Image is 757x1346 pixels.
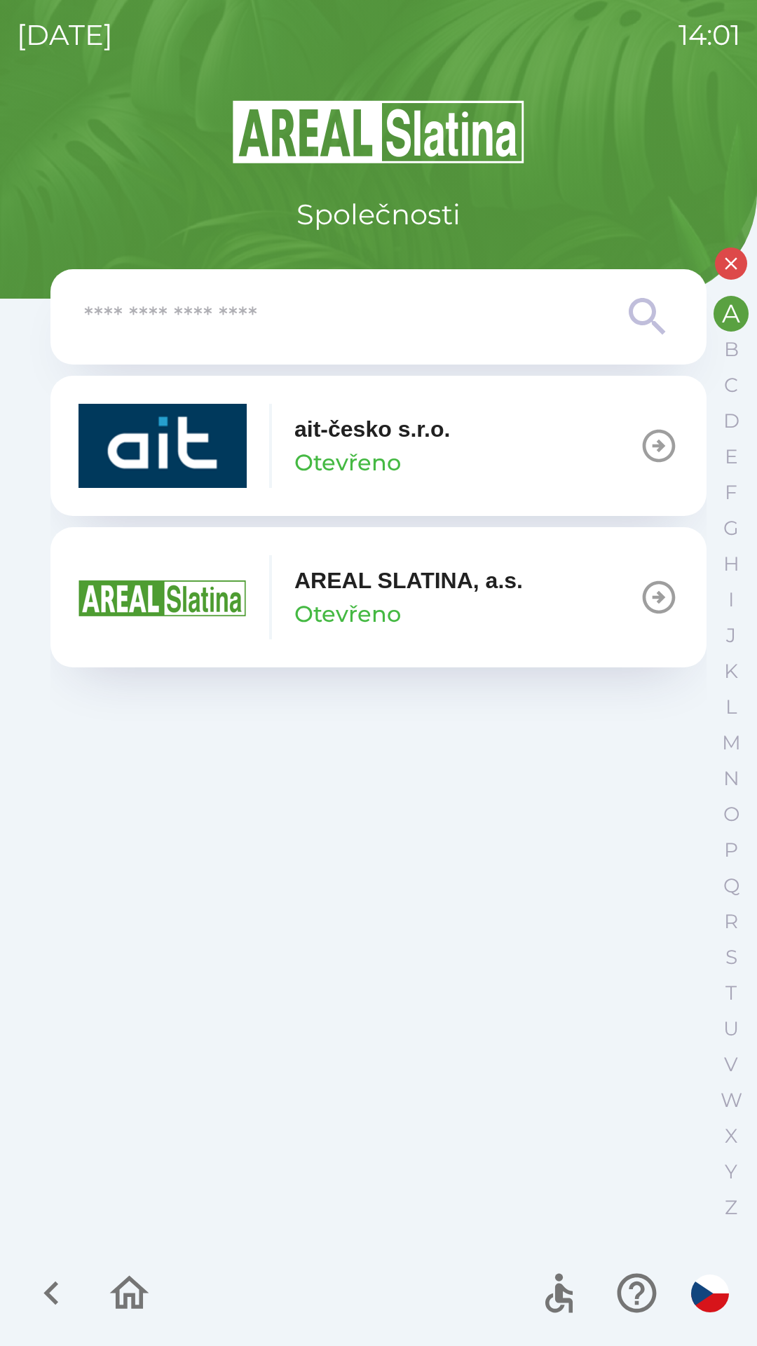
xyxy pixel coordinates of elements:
button: Q [714,868,749,904]
p: E [725,444,738,469]
button: Z [714,1190,749,1225]
p: P [724,838,738,862]
button: I [714,582,749,618]
img: aad3f322-fb90-43a2-be23-5ead3ef36ce5.png [79,555,247,639]
p: A [722,301,740,326]
img: cs flag [691,1274,729,1312]
p: U [723,1017,739,1041]
button: G [714,510,749,546]
button: O [714,796,749,832]
p: M [722,730,741,755]
button: B [714,332,749,367]
p: L [725,695,737,719]
img: Logo [50,98,707,165]
p: Q [723,873,739,898]
p: K [724,659,738,684]
button: N [714,761,749,796]
button: F [714,475,749,510]
button: P [714,832,749,868]
p: T [725,981,737,1005]
button: R [714,904,749,939]
p: V [724,1052,738,1077]
p: J [726,623,736,648]
button: T [714,975,749,1011]
p: W [721,1088,742,1113]
p: 14:01 [678,14,740,56]
button: K [714,653,749,689]
p: H [723,552,739,576]
p: X [725,1124,737,1148]
p: I [728,587,734,612]
button: AREAL SLATINA, a.s.Otevřeno [50,527,707,667]
p: Z [725,1195,737,1220]
p: D [723,409,739,433]
button: V [714,1047,749,1082]
p: B [724,337,739,362]
button: C [714,367,749,403]
p: Otevřeno [294,446,401,480]
p: Y [725,1160,737,1184]
button: M [714,725,749,761]
p: Otevřeno [294,597,401,631]
p: S [725,945,737,970]
button: A [714,296,749,332]
button: U [714,1011,749,1047]
button: E [714,439,749,475]
p: [DATE] [17,14,113,56]
button: Y [714,1154,749,1190]
p: C [724,373,738,397]
p: F [725,480,737,505]
p: ait-česko s.r.o. [294,412,450,446]
button: D [714,403,749,439]
p: Společnosti [296,193,461,236]
img: 40b5cfbb-27b1-4737-80dc-99d800fbabba.png [79,404,247,488]
button: S [714,939,749,975]
button: H [714,546,749,582]
p: AREAL SLATINA, a.s. [294,564,523,597]
button: X [714,1118,749,1154]
button: ait-česko s.r.o.Otevřeno [50,376,707,516]
p: N [723,766,739,791]
p: R [724,909,738,934]
button: W [714,1082,749,1118]
button: J [714,618,749,653]
p: O [723,802,739,827]
button: L [714,689,749,725]
p: G [723,516,739,541]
